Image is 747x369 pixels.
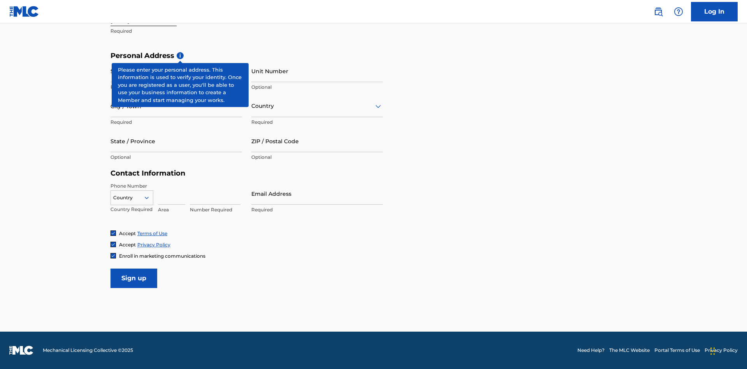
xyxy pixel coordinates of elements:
[119,253,205,259] span: Enroll in marketing communications
[158,206,185,213] p: Area
[110,51,637,60] h5: Personal Address
[9,346,33,355] img: logo
[691,2,738,21] a: Log In
[651,4,666,19] a: Public Search
[110,154,242,161] p: Optional
[190,206,240,213] p: Number Required
[577,347,605,354] a: Need Help?
[177,52,184,59] span: i
[609,347,650,354] a: The MLC Website
[708,332,747,369] iframe: Chat Widget
[110,169,383,178] h5: Contact Information
[110,84,242,91] p: Required
[110,119,242,126] p: Required
[251,154,383,161] p: Optional
[111,242,116,247] img: checkbox
[43,347,133,354] span: Mechanical Licensing Collective © 2025
[710,339,715,363] div: Drag
[705,347,738,354] a: Privacy Policy
[251,84,383,91] p: Optional
[137,230,167,236] a: Terms of Use
[111,231,116,235] img: checkbox
[654,347,700,354] a: Portal Terms of Use
[137,242,170,248] a: Privacy Policy
[671,4,686,19] div: Help
[110,269,157,288] input: Sign up
[251,206,383,213] p: Required
[654,7,663,16] img: search
[674,7,683,16] img: help
[119,242,136,248] span: Accept
[251,119,383,126] p: Required
[119,230,136,236] span: Accept
[110,206,153,213] p: Country Required
[111,253,116,258] img: checkbox
[9,6,39,17] img: MLC Logo
[110,28,242,35] p: Required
